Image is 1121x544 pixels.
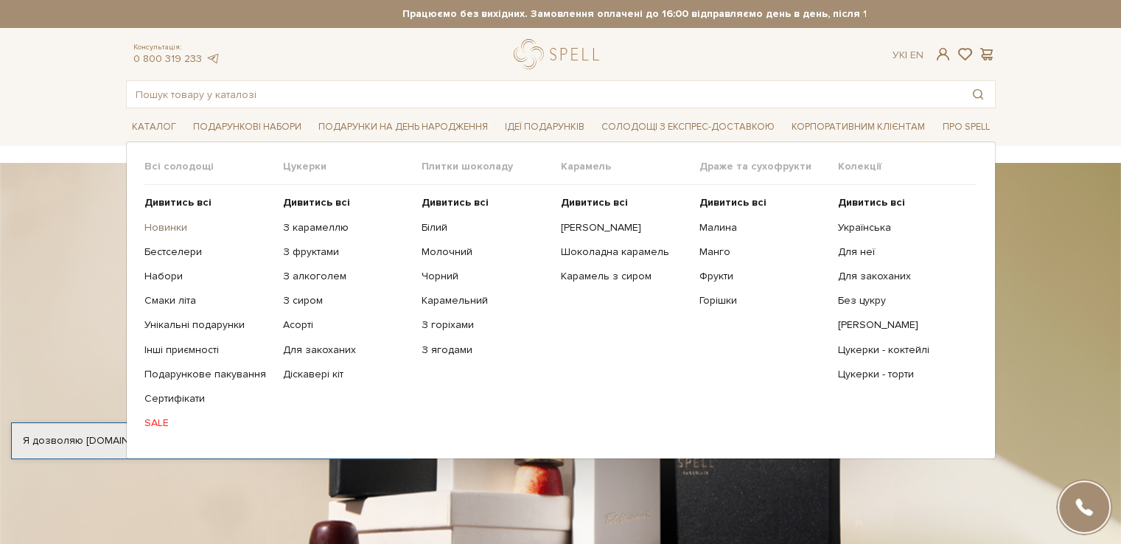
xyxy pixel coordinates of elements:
span: Всі солодощі [144,160,283,173]
b: Дивитись всі [560,196,627,209]
a: З ягодами [422,344,549,357]
a: 0 800 319 233 [133,52,202,65]
span: Подарунки на День народження [312,116,494,139]
span: Плитки шоколаду [422,160,560,173]
b: Дивитись всі [838,196,905,209]
b: Дивитись всі [422,196,489,209]
a: Інші приємності [144,344,272,357]
a: Асорті [283,318,411,332]
a: Малина [699,221,827,234]
a: Смаки літа [144,294,272,307]
a: З фруктами [283,245,411,259]
a: Карамельний [422,294,549,307]
button: Пошук товару у каталозі [961,81,995,108]
span: Про Spell [936,116,995,139]
span: | [905,49,907,61]
a: Дивитись всі [699,196,827,209]
div: Ук [893,49,923,62]
span: Колекції [838,160,977,173]
a: logo [514,39,606,69]
a: [PERSON_NAME] [838,318,965,332]
a: telegram [206,52,220,65]
a: Подарункове пакування [144,368,272,381]
a: Унікальні подарунки [144,318,272,332]
a: Сертифікати [144,392,272,405]
a: Діскавері кіт [283,368,411,381]
a: Для закоханих [283,344,411,357]
b: Дивитись всі [699,196,766,209]
span: Каталог [126,116,182,139]
a: Для закоханих [838,270,965,283]
a: Білий [422,221,549,234]
span: Подарункові набори [187,116,307,139]
a: Дивитись всі [422,196,549,209]
a: Дивитись всі [144,196,272,209]
span: Консультація: [133,43,220,52]
input: Пошук товару у каталозі [127,81,961,108]
a: [PERSON_NAME] [560,221,688,234]
a: Горішки [699,294,827,307]
a: Чорний [422,270,549,283]
span: Карамель [560,160,699,173]
a: Дивитись всі [283,196,411,209]
a: Дивитись всі [838,196,965,209]
a: Цукерки - коктейлі [838,344,965,357]
a: Цукерки - торти [838,368,965,381]
a: Манго [699,245,827,259]
a: Карамель з сиром [560,270,688,283]
a: Без цукру [838,294,965,307]
span: Драже та сухофрукти [699,160,838,173]
a: Солодощі з експрес-доставкою [596,114,780,139]
a: Для неї [838,245,965,259]
a: SALE [144,416,272,430]
a: З алкоголем [283,270,411,283]
div: Каталог [126,142,996,459]
a: Новинки [144,221,272,234]
a: Бестселери [144,245,272,259]
a: En [910,49,923,61]
b: Дивитись всі [283,196,350,209]
a: Фрукти [699,270,827,283]
a: З сиром [283,294,411,307]
a: Корпоративним клієнтам [786,114,931,139]
a: Набори [144,270,272,283]
b: Дивитись всі [144,196,212,209]
a: З горіхами [422,318,549,332]
span: Цукерки [283,160,422,173]
a: Молочний [422,245,549,259]
a: Українська [838,221,965,234]
div: Я дозволяю [DOMAIN_NAME] використовувати [12,434,411,447]
a: З карамеллю [283,221,411,234]
span: Ідеї подарунків [499,116,590,139]
a: Шоколадна карамель [560,245,688,259]
a: Дивитись всі [560,196,688,209]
